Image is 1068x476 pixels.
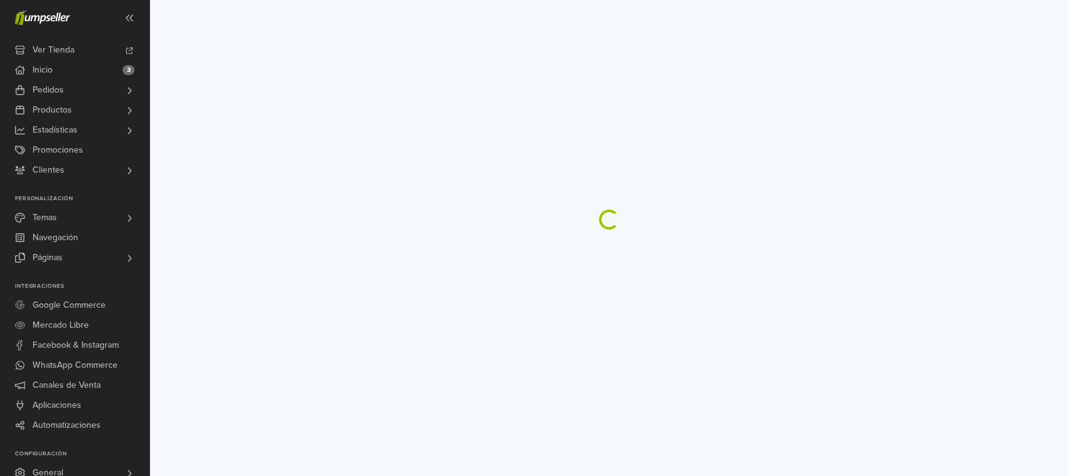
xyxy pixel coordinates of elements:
span: Aplicaciones [33,395,81,415]
span: 3 [123,65,134,75]
span: Clientes [33,160,64,180]
p: Integraciones [15,283,149,290]
span: Productos [33,100,72,120]
p: Personalización [15,195,149,203]
span: Mercado Libre [33,315,89,335]
span: Facebook & Instagram [33,335,119,355]
span: Canales de Venta [33,375,101,395]
span: Inicio [33,60,53,80]
span: Promociones [33,140,83,160]
span: Estadísticas [33,120,78,140]
span: Automatizaciones [33,415,101,435]
span: Google Commerce [33,295,106,315]
span: Temas [33,208,57,228]
span: WhatsApp Commerce [33,355,118,375]
span: Navegación [33,228,78,248]
p: Configuración [15,450,149,458]
span: Pedidos [33,80,64,100]
span: Ver Tienda [33,40,74,60]
span: Páginas [33,248,63,268]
